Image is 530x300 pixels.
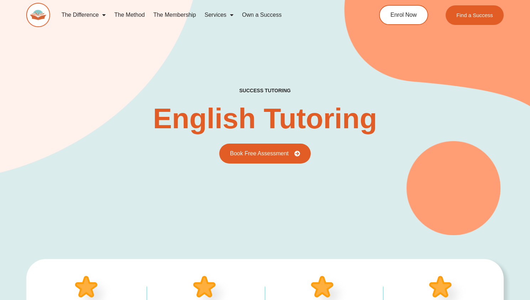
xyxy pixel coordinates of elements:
[153,104,377,133] h2: English Tutoring
[238,7,286,23] a: Own a Success
[219,144,311,164] a: Book Free Assessment
[57,7,352,23] nav: Menu
[379,5,428,25] a: Enrol Now
[456,12,493,18] span: Find a Success
[57,7,110,23] a: The Difference
[149,7,200,23] a: The Membership
[390,12,417,18] span: Enrol Now
[200,7,238,23] a: Services
[110,7,149,23] a: The Method
[239,87,290,94] h2: success tutoring
[446,5,504,25] a: Find a Success
[230,151,289,156] span: Book Free Assessment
